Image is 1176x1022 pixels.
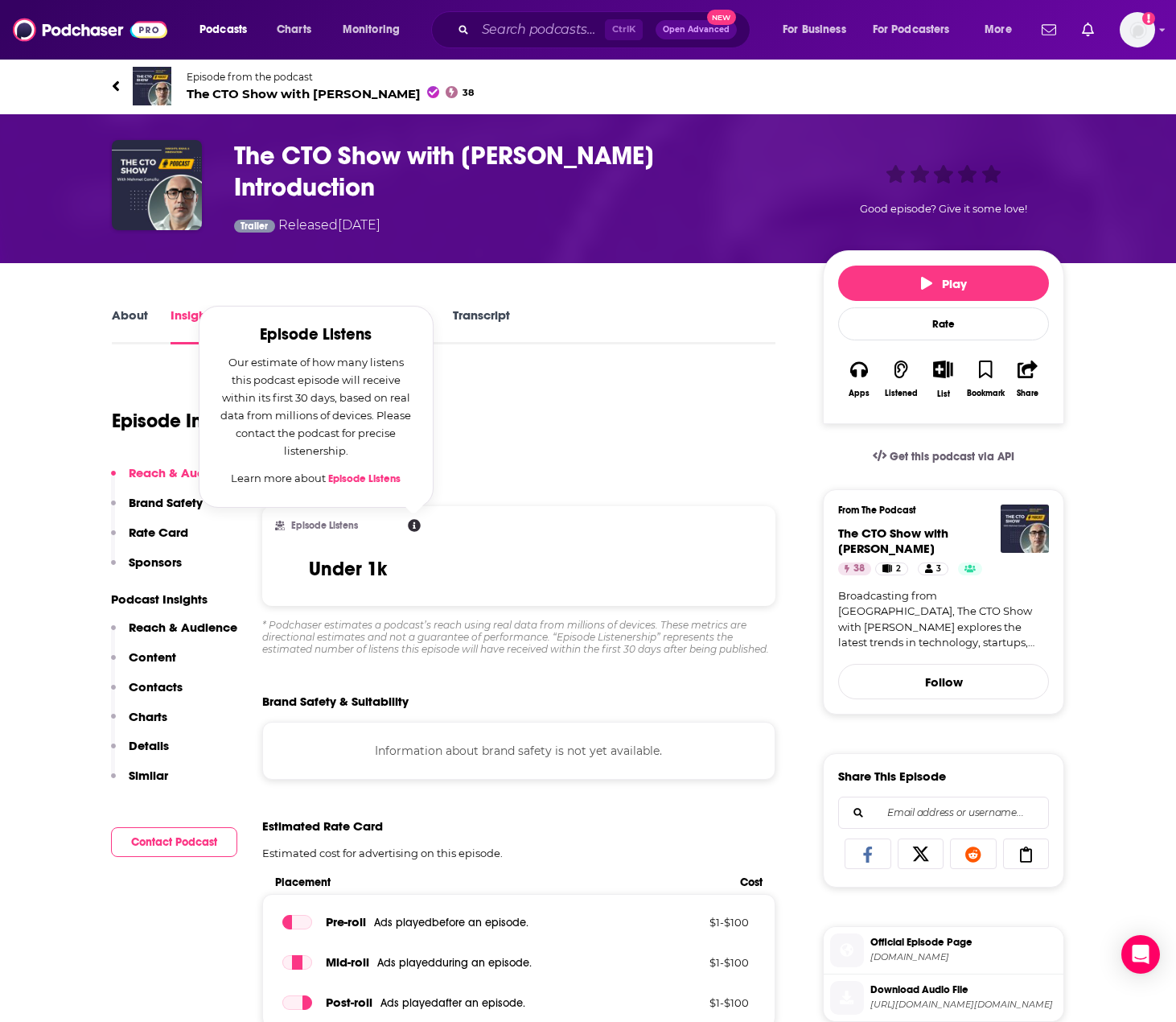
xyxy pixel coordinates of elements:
[275,876,726,889] span: Placement
[328,472,401,485] a: Episode Listens
[187,86,474,101] span: The CTO Show with [PERSON_NAME]
[262,847,775,859] p: Estimated cost for advertising on this episode.
[262,619,775,655] div: * Podchaser estimates a podcast’s reach using real data from millions of devices. These metrics a...
[111,525,188,554] button: Rate Card
[112,409,254,433] h1: Episode Insights
[234,140,797,203] h3: The CTO Show with Mehmet Introduction
[380,996,525,1010] span: Ads played after an episode .
[111,591,237,607] p: Podcast Insights
[740,876,763,889] span: Cost
[463,89,474,97] span: 38
[921,276,967,291] span: Play
[663,26,730,34] span: Open Advanced
[111,620,237,649] button: Reach & Audience
[129,554,182,570] p: Sponsors
[129,738,169,753] p: Details
[199,19,247,41] span: Podcasts
[343,19,400,41] span: Monitoring
[377,956,532,970] span: Ads played during an episode .
[219,326,413,344] h2: Episode Listens
[853,561,865,577] span: 38
[838,797,1049,829] div: Search followers
[129,709,167,724] p: Charts
[1121,935,1160,974] div: Open Intercom Messenger
[309,557,387,581] h3: Under 1k
[112,67,1064,105] a: The CTO Show with Mehmet GonulluEpisode from the podcastThe CTO Show with [PERSON_NAME]38
[838,769,946,784] h3: Share This Episode
[111,827,237,857] button: Contact Podcast
[918,563,948,575] a: 3
[838,307,1049,340] div: Rate
[644,956,749,969] p: $ 1 - $ 100
[277,19,311,41] span: Charts
[234,216,380,237] div: Released [DATE]
[453,307,510,344] a: Transcript
[1001,505,1049,553] img: The CTO Show with Mehmet Gonullu
[331,17,421,43] button: open menu
[129,495,203,510] p: Brand Safety
[374,916,528,929] span: Ads played before an episode .
[838,505,1036,516] h3: From The Podcast
[111,495,203,525] button: Brand Safety
[644,916,749,929] p: $ 1 - $ 100
[291,520,358,531] h2: Episode Listens
[111,709,167,739] button: Charts
[870,999,1057,1011] span: https://anchor.fm/s/9cb7446c/podcast/play/63377869/https%3A%2F%2Fd3ctxlq1ktw2nl.cloudfront.net%2F...
[1120,12,1155,47] img: User Profile
[1120,12,1155,47] button: Show profile menu
[964,350,1006,409] button: Bookmark
[838,525,948,556] a: The CTO Show with Mehmet Gonullu
[830,933,1057,967] a: Official Episode Page[DOMAIN_NAME]
[326,914,366,929] span: Pre -roll
[1075,16,1100,43] a: Show notifications dropdown
[446,11,766,48] div: Search podcasts, credits, & more...
[860,437,1027,476] a: Get this podcast via API
[187,71,474,83] span: Episode from the podcast
[112,140,202,230] img: The CTO Show with Mehmet Introduction
[1003,839,1050,869] a: Copy Link
[707,10,736,25] span: New
[845,839,891,869] a: Share on Facebook
[1017,389,1038,398] div: Share
[838,525,948,556] span: The CTO Show with [PERSON_NAME]
[111,465,237,495] button: Reach & Audience
[219,353,413,459] p: Our estimate of how many listens this podcast episode will receive within its first 30 days, base...
[967,389,1005,398] div: Bookmark
[13,14,167,45] a: Podchaser - Follow, Share and Rate Podcasts
[111,554,182,584] button: Sponsors
[129,525,188,540] p: Rate Card
[898,839,944,869] a: Share on X/Twitter
[605,19,643,40] span: Ctrl K
[129,620,237,635] p: Reach & Audience
[896,561,901,577] span: 2
[1035,16,1063,43] a: Show notifications dropdown
[838,563,871,575] a: 38
[1007,350,1049,409] button: Share
[885,389,918,398] div: Listened
[111,679,183,709] button: Contacts
[1142,12,1155,25] svg: Add a profile image
[973,17,1032,43] button: open menu
[111,738,169,768] button: Details
[129,649,176,665] p: Content
[923,350,964,409] div: Show More ButtonList
[771,17,866,43] button: open menu
[950,839,997,869] a: Share on Reddit
[936,561,941,577] span: 3
[937,389,950,399] div: List
[266,17,321,43] a: Charts
[849,389,870,398] div: Apps
[838,588,1049,651] a: Broadcasting from [GEOGRAPHIC_DATA], The CTO Show with [PERSON_NAME] explores the latest trends i...
[171,307,250,344] a: InsightsPodchaser Pro
[852,797,1035,828] input: Email address or username...
[870,983,1057,997] span: Download Audio File
[873,19,950,41] span: For Podcasters
[880,350,922,409] button: Listened
[262,694,409,709] h2: Brand Safety & Suitability
[326,995,372,1010] span: Post -roll
[111,768,168,797] button: Similar
[188,17,268,43] button: open menu
[783,19,846,41] span: For Business
[112,307,148,344] a: About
